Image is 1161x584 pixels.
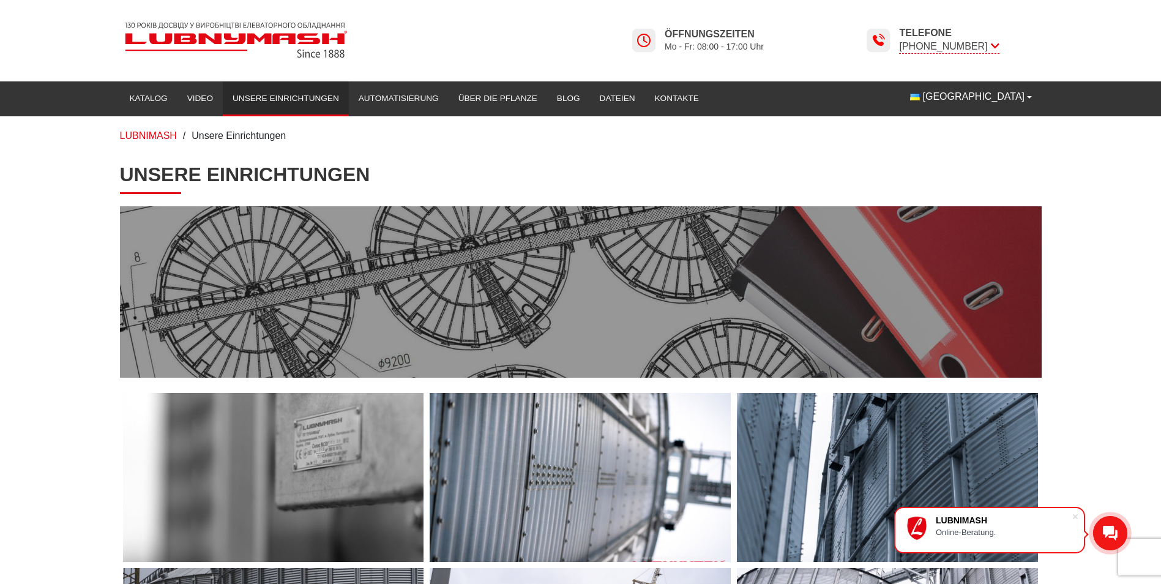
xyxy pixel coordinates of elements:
a: Katalog [120,85,177,112]
img: Lubnymash-Zeitsymbol [871,33,886,48]
a: Video [177,85,223,112]
span: Unsere Einrichtungen [192,130,286,141]
a: LUBNIMASH [120,130,177,141]
span: Telefone [899,26,999,40]
span: Mo - Fr: 08:00 - 17:00 Uhr [665,41,764,53]
div: Online-Beratung. [936,528,1072,537]
span: / [183,130,185,141]
h1: Unsere Einrichtungen [120,163,1042,193]
img: Lubnymash-Zeitsymbol [636,33,651,48]
a: Dateien [590,85,645,112]
a: Blog [547,85,590,112]
img: Lubnymash [120,17,353,63]
div: LUBNIMASH [936,515,1072,525]
img: Ukrainisch [910,94,920,100]
span: [GEOGRAPHIC_DATA] [923,90,1025,103]
button: [GEOGRAPHIC_DATA] [900,85,1042,108]
a: Unsere Einrichtungen [223,85,349,112]
font: [PHONE_NUMBER] [899,41,987,51]
a: Automatisierung [349,85,449,112]
a: Kontakte [645,85,709,112]
span: Öffnungszeiten [665,28,764,41]
a: Über die Pflanze [449,85,547,112]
